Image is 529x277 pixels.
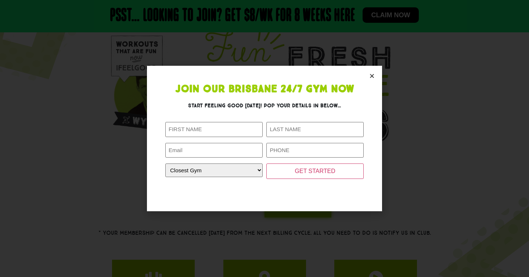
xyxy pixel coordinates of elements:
[266,143,364,158] input: PHONE
[369,73,375,79] a: Close
[266,122,364,137] input: LAST NAME
[266,163,364,179] input: GET STARTED
[165,102,364,109] h3: Start feeling good [DATE]! Pop your details in below...
[165,143,263,158] input: Email
[165,84,364,94] h1: Join Our Brisbane 24/7 Gym Now
[165,122,263,137] input: FIRST NAME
